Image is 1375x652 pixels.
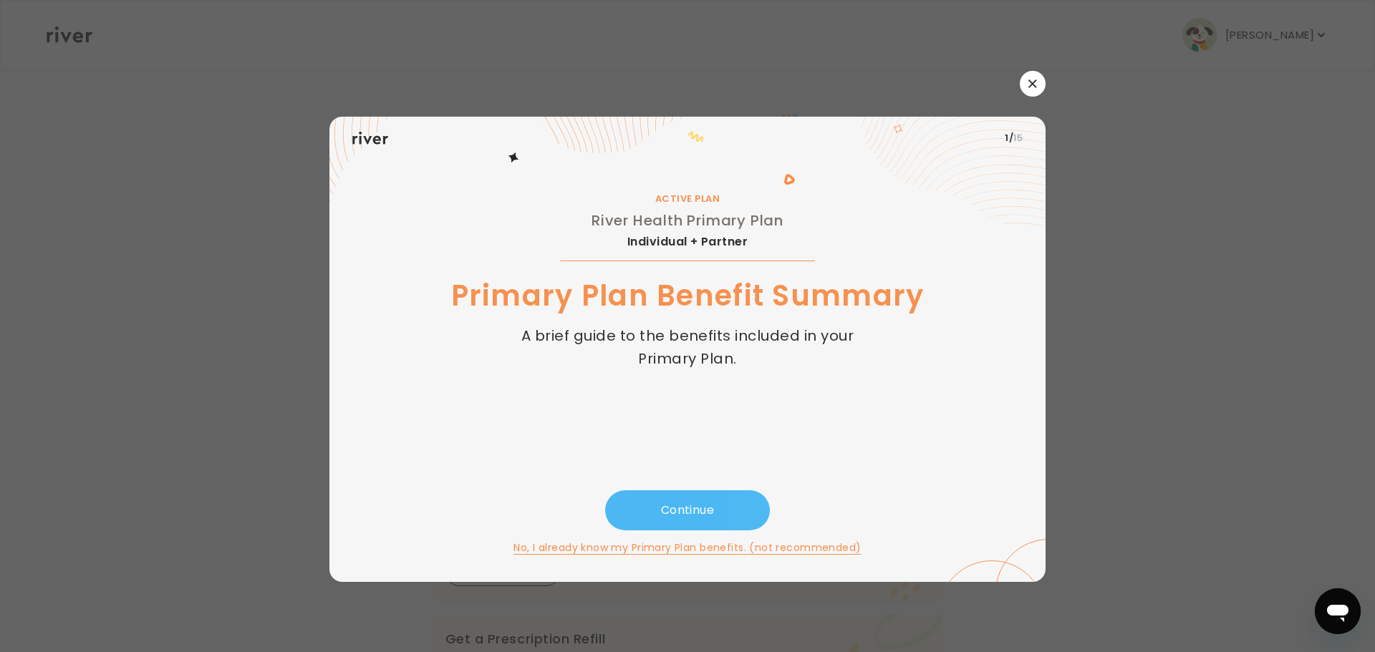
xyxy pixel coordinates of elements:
p: A brief guide to the benefits included in your Primary Plan. [520,324,855,371]
h1: Primary Plan Benefit Summary [451,276,925,316]
button: No, I already know my Primary Plan benefits. (not recommended) [513,539,861,556]
p: Individual + Partner [592,232,783,252]
iframe: Button to launch messaging window [1315,588,1361,634]
h2: River Health Primary Plan [592,209,783,232]
button: Continue [605,490,770,530]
